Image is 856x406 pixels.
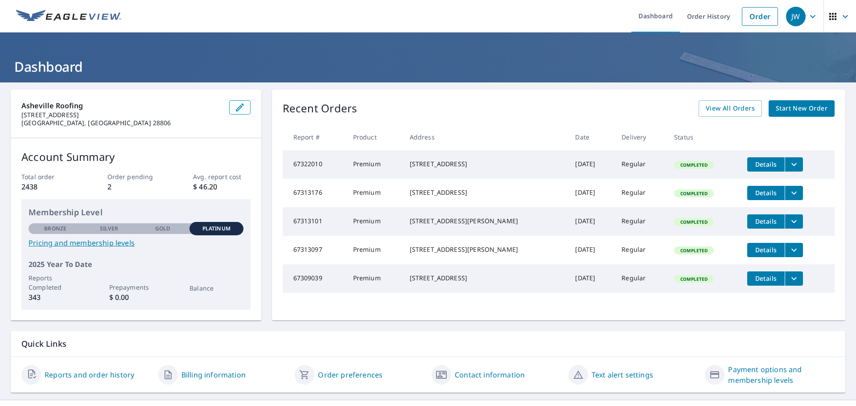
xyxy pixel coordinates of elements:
button: detailsBtn-67313101 [747,214,785,229]
p: Bronze [44,225,66,233]
td: Premium [346,264,403,293]
button: detailsBtn-67313176 [747,186,785,200]
p: Asheville Roofing [21,100,222,111]
a: Order [742,7,778,26]
td: Regular [614,236,667,264]
span: Details [753,246,779,254]
td: Regular [614,179,667,207]
span: Details [753,274,779,283]
td: [DATE] [568,207,614,236]
span: Completed [675,190,713,197]
p: [STREET_ADDRESS] [21,111,222,119]
td: Premium [346,207,403,236]
p: Order pending [107,172,165,181]
td: Premium [346,179,403,207]
td: Regular [614,207,667,236]
p: Avg. report cost [193,172,250,181]
div: [STREET_ADDRESS] [410,160,561,168]
p: Platinum [202,225,230,233]
a: Start New Order [769,100,835,117]
p: Balance [189,283,243,293]
button: filesDropdownBtn-67322010 [785,157,803,172]
span: View All Orders [706,103,755,114]
a: Contact information [455,369,525,380]
p: 2438 [21,181,78,192]
th: Product [346,124,403,150]
p: Membership Level [29,206,243,218]
span: Details [753,189,779,197]
div: JW [786,7,806,26]
td: Premium [346,236,403,264]
td: 67322010 [283,150,346,179]
p: Quick Links [21,338,835,349]
div: [STREET_ADDRESS] [410,188,561,197]
p: Silver [100,225,119,233]
p: Recent Orders [283,100,358,117]
td: Premium [346,150,403,179]
td: 67313101 [283,207,346,236]
p: 2 [107,181,165,192]
a: View All Orders [699,100,762,117]
button: detailsBtn-67309039 [747,271,785,286]
button: filesDropdownBtn-67313176 [785,186,803,200]
span: Completed [675,276,713,282]
p: $ 0.00 [109,292,163,303]
button: detailsBtn-67313097 [747,243,785,257]
span: Completed [675,247,713,254]
td: [DATE] [568,236,614,264]
th: Report # [283,124,346,150]
th: Date [568,124,614,150]
div: [STREET_ADDRESS][PERSON_NAME] [410,245,561,254]
td: Regular [614,264,667,293]
span: Completed [675,162,713,168]
p: 343 [29,292,82,303]
p: Gold [155,225,170,233]
button: filesDropdownBtn-67313101 [785,214,803,229]
button: filesDropdownBtn-67309039 [785,271,803,286]
span: Details [753,160,779,168]
p: Account Summary [21,149,251,165]
div: [STREET_ADDRESS][PERSON_NAME] [410,217,561,226]
a: Pricing and membership levels [29,238,243,248]
td: Regular [614,150,667,179]
a: Payment options and membership levels [728,364,835,385]
td: 67313097 [283,236,346,264]
td: [DATE] [568,179,614,207]
p: Total order [21,172,78,181]
p: Prepayments [109,283,163,292]
th: Status [667,124,740,150]
a: Reports and order history [45,369,134,380]
p: [GEOGRAPHIC_DATA], [GEOGRAPHIC_DATA] 28806 [21,119,222,127]
p: Reports Completed [29,273,82,292]
td: 67309039 [283,264,346,293]
span: Start New Order [776,103,827,114]
td: 67313176 [283,179,346,207]
button: filesDropdownBtn-67313097 [785,243,803,257]
p: 2025 Year To Date [29,259,243,270]
a: Text alert settings [592,369,653,380]
p: $ 46.20 [193,181,250,192]
span: Completed [675,219,713,225]
a: Billing information [181,369,246,380]
th: Address [403,124,568,150]
button: detailsBtn-67322010 [747,157,785,172]
h1: Dashboard [11,57,845,76]
td: [DATE] [568,150,614,179]
th: Delivery [614,124,667,150]
a: Order preferences [318,369,383,380]
span: Details [753,217,779,226]
div: [STREET_ADDRESS] [410,274,561,283]
td: [DATE] [568,264,614,293]
img: EV Logo [16,10,121,23]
